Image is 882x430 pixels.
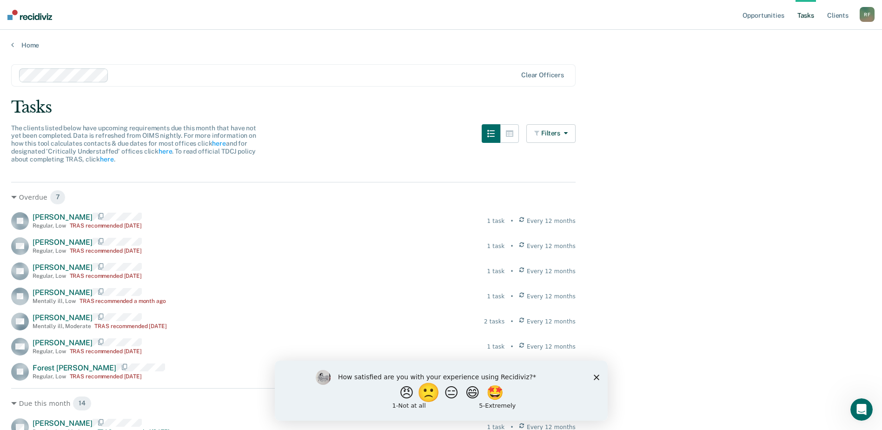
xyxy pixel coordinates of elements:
button: Filters [526,124,576,143]
div: Clear officers [521,71,564,79]
a: here [159,148,172,155]
div: • [510,267,513,275]
span: Every 12 months [527,343,576,351]
span: 14 [73,396,92,411]
button: RF [860,7,875,22]
iframe: Intercom live chat [850,398,873,421]
div: 1 task [487,292,504,301]
div: TRAS recommended [DATE] [94,323,166,329]
div: R F [860,7,875,22]
span: Every 12 months [527,242,576,250]
div: Mentally ill , Low [33,298,76,304]
span: [PERSON_NAME] [33,338,93,347]
div: 1 task [487,242,504,250]
div: Due this month 14 [11,396,576,411]
a: here [100,155,113,163]
span: [PERSON_NAME] [33,263,93,272]
div: Regular , Low [33,348,66,355]
div: 1 task [487,343,504,351]
span: Every 12 months [527,292,576,301]
iframe: Survey by Kim from Recidiviz [275,361,608,421]
div: 2 tasks [484,317,504,326]
a: here [212,140,225,147]
div: TRAS recommended [DATE] [70,273,142,279]
div: TRAS recommended [DATE] [70,222,142,229]
span: [PERSON_NAME] [33,288,93,297]
a: Home [11,41,871,49]
div: • [510,217,513,225]
div: Overdue 7 [11,190,576,205]
div: TRAS recommended [DATE] [70,373,142,380]
span: Every 12 months [527,317,576,326]
div: Regular , Low [33,273,66,279]
div: Tasks [11,98,871,117]
div: 1 task [487,267,504,275]
span: [PERSON_NAME] [33,238,93,247]
span: Forest [PERSON_NAME] [33,363,116,372]
div: • [510,242,513,250]
span: [PERSON_NAME] [33,313,93,322]
div: • [510,317,513,326]
span: 7 [50,190,66,205]
div: • [510,292,513,301]
div: TRAS recommended [DATE] [70,348,142,355]
span: Every 12 months [527,217,576,225]
span: Every 12 months [527,267,576,275]
div: Regular , Low [33,373,66,380]
img: Recidiviz [7,10,52,20]
span: [PERSON_NAME] [33,213,93,222]
div: TRAS recommended a month ago [80,298,166,304]
div: Regular , Low [33,248,66,254]
div: Mentally ill , Moderate [33,323,91,329]
div: • [510,343,513,351]
span: [PERSON_NAME] [33,419,93,428]
div: Regular , Low [33,222,66,229]
div: 1 task [487,217,504,225]
div: TRAS recommended [DATE] [70,248,142,254]
span: The clients listed below have upcoming requirements due this month that have not yet been complet... [11,124,256,163]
